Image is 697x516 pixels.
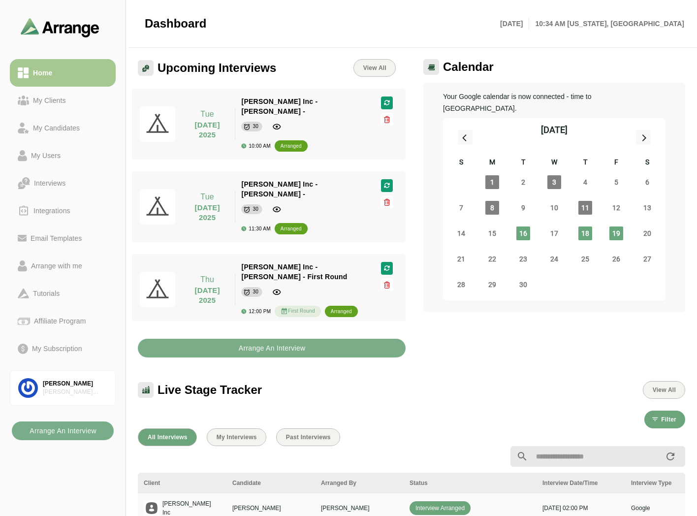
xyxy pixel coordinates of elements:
span: Saturday, September 13, 2025 [640,201,654,215]
b: Arrange An Interview [29,421,96,440]
span: Thursday, September 4, 2025 [578,175,592,189]
div: T [508,157,539,169]
div: F [601,157,632,169]
a: Home [10,59,116,87]
a: My Candidates [10,114,116,142]
a: My Clients [10,87,116,114]
a: My Subscription [10,335,116,362]
span: Monday, September 1, 2025 [485,175,499,189]
div: Affiliate Program [30,315,90,327]
span: [PERSON_NAME] Inc - [PERSON_NAME] - [241,180,317,198]
span: Interview Arranged [410,501,471,515]
div: 12:00 PM [241,309,271,314]
a: Interviews [10,169,116,197]
span: View All [652,387,676,393]
button: All Interviews [138,428,197,446]
a: Email Templates [10,225,116,252]
span: Wednesday, September 17, 2025 [547,226,561,240]
p: Tue [186,108,229,120]
div: Candidate [232,479,309,487]
p: 10:34 AM [US_STATE], [GEOGRAPHIC_DATA] [529,18,684,30]
span: Tuesday, September 2, 2025 [516,175,530,189]
span: Monday, September 15, 2025 [485,226,499,240]
span: Dashboard [145,16,206,31]
span: Wednesday, September 10, 2025 [547,201,561,215]
div: Client [144,479,221,487]
div: Home [29,67,56,79]
div: 30 [253,287,258,297]
div: My Clients [29,95,70,106]
a: Tutorials [10,280,116,307]
span: Thursday, September 18, 2025 [578,226,592,240]
div: arranged [331,307,352,317]
p: [DATE] 02:00 PM [542,504,619,513]
p: Thu [186,274,229,286]
span: Upcoming Interviews [158,61,276,75]
p: [DATE] [500,18,529,30]
div: [DATE] [541,123,568,137]
div: S [446,157,477,169]
span: Sunday, September 7, 2025 [454,201,468,215]
button: Filter [644,411,685,428]
span: Monday, September 22, 2025 [485,252,499,266]
a: Integrations [10,197,116,225]
a: Arrange with me [10,252,116,280]
button: Arrange An Interview [138,339,406,357]
i: appended action [665,451,676,462]
span: Filter [661,416,676,423]
div: My Subscription [28,343,86,355]
span: Thursday, September 11, 2025 [578,201,592,215]
span: Saturday, September 27, 2025 [640,252,654,266]
img: arrangeai-name-small-logo.4d2b8aee.svg [21,18,99,37]
span: Monday, September 8, 2025 [485,201,499,215]
img: placeholder logo [144,500,159,516]
span: Tuesday, September 16, 2025 [516,226,530,240]
a: My Users [10,142,116,169]
span: Friday, September 5, 2025 [609,175,623,189]
p: [DATE] 2025 [186,286,229,305]
span: Friday, September 19, 2025 [609,226,623,240]
div: My Candidates [29,122,84,134]
span: Sunday, September 14, 2025 [454,226,468,240]
span: View All [363,64,386,71]
span: Saturday, September 6, 2025 [640,175,654,189]
div: [PERSON_NAME] Associates [43,388,107,396]
a: [PERSON_NAME][PERSON_NAME] Associates [10,370,116,406]
div: First Round [275,306,320,317]
div: Interview Date/Time [542,479,619,487]
span: Wednesday, September 24, 2025 [547,252,561,266]
div: 30 [253,122,258,131]
div: W [539,157,570,169]
div: Arranged By [321,479,398,487]
p: Tue [186,191,229,203]
span: All Interviews [147,434,188,441]
img: pwa-512x512.png [140,189,175,225]
a: View All [353,59,396,77]
button: View All [643,381,685,399]
div: arranged [281,141,302,151]
span: Past Interviews [285,434,331,441]
div: Tutorials [29,288,63,299]
b: Arrange An Interview [238,339,306,357]
span: Tuesday, September 9, 2025 [516,201,530,215]
span: [PERSON_NAME] Inc - [PERSON_NAME] - [241,97,317,115]
span: Tuesday, September 23, 2025 [516,252,530,266]
span: Live Stage Tracker [158,383,262,397]
span: Saturday, September 20, 2025 [640,226,654,240]
span: Friday, September 26, 2025 [609,252,623,266]
span: My Interviews [216,434,257,441]
span: Sunday, September 28, 2025 [454,278,468,291]
p: [DATE] 2025 [186,120,229,140]
span: Monday, September 29, 2025 [485,278,499,291]
span: [PERSON_NAME] Inc - [PERSON_NAME] - First Round [241,263,347,281]
div: 10:00 AM [241,143,270,149]
p: [PERSON_NAME] [321,504,398,513]
span: Thursday, September 25, 2025 [578,252,592,266]
p: Your Google calendar is now connected - time to [GEOGRAPHIC_DATA]. [443,91,665,114]
div: arranged [281,224,302,234]
div: 30 [253,204,258,214]
span: Sunday, September 21, 2025 [454,252,468,266]
p: [DATE] 2025 [186,203,229,223]
div: T [570,157,601,169]
div: M [477,157,508,169]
